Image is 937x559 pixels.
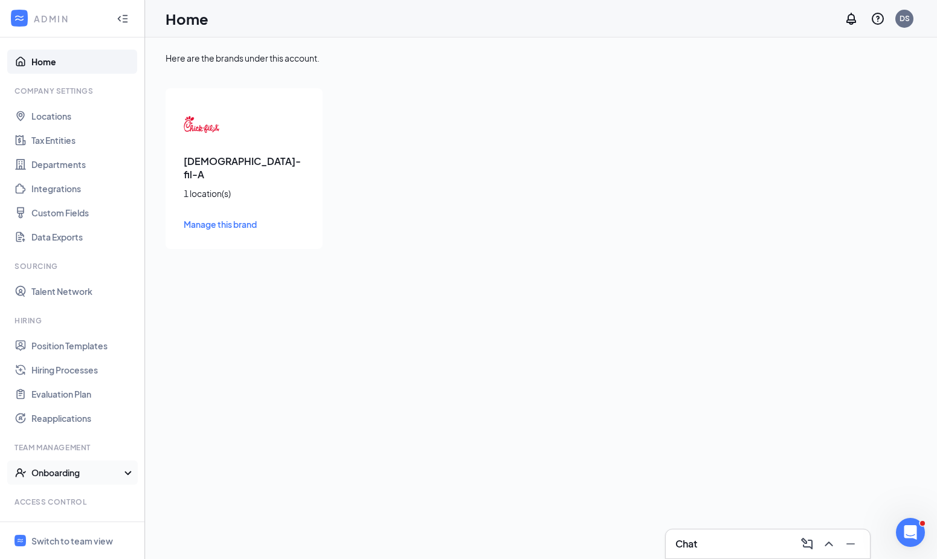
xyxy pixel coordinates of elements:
a: Custom Fields [31,201,135,225]
svg: QuestionInfo [871,11,885,26]
div: Sourcing [14,261,132,271]
a: Tax Entities [31,128,135,152]
a: Integrations [31,176,135,201]
h3: [DEMOGRAPHIC_DATA]-fil-A [184,155,304,181]
a: Manage this brand [184,218,304,231]
h1: Home [166,8,208,29]
svg: WorkstreamLogo [16,537,24,544]
iframe: Intercom live chat [896,518,925,547]
svg: ComposeMessage [800,537,814,551]
button: ComposeMessage [797,534,817,554]
div: Onboarding [31,467,124,479]
a: Evaluation Plan [31,382,135,406]
svg: Minimize [843,537,858,551]
div: Hiring [14,315,132,326]
div: Access control [14,497,132,507]
a: Home [31,50,135,74]
h3: Chat [675,537,697,551]
button: Minimize [841,534,860,554]
div: Switch to team view [31,535,113,547]
div: Team Management [14,442,132,453]
a: Departments [31,152,135,176]
div: Company Settings [14,86,132,96]
a: Position Templates [31,334,135,358]
a: Data Exports [31,225,135,249]
a: Locations [31,104,135,128]
a: Users [31,515,135,539]
div: ADMIN [34,13,106,25]
svg: ChevronUp [822,537,836,551]
svg: Collapse [117,13,129,25]
svg: WorkstreamLogo [13,12,25,24]
svg: Notifications [844,11,858,26]
span: Manage this brand [184,219,257,230]
a: Reapplications [31,406,135,430]
div: 1 location(s) [184,187,304,199]
svg: UserCheck [14,467,27,479]
button: ChevronUp [819,534,839,554]
a: Talent Network [31,279,135,303]
img: Chick-fil-A logo [184,106,220,143]
a: Hiring Processes [31,358,135,382]
div: Here are the brands under this account. [166,52,916,64]
div: DS [900,13,910,24]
